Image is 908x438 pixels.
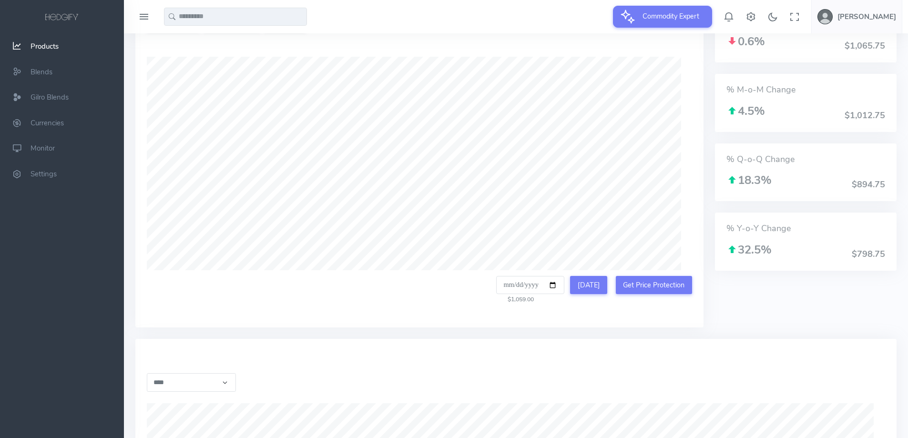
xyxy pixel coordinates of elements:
button: Get Price Protection [616,276,692,294]
span: Monitor [31,144,55,153]
span: 18.3% [726,173,772,188]
a: Commodity Expert [613,11,712,21]
span: Gilro Blends [31,92,69,102]
h4: % Q-o-Q Change [726,155,885,164]
span: 4.5% [726,103,765,119]
h4: $1,065.75 [845,41,885,51]
h4: % M-o-M Change [726,85,885,95]
h5: [PERSON_NAME] [837,13,896,20]
img: logo [43,12,81,23]
span: 0.6% [726,34,765,49]
h4: $1,012.75 [845,111,885,121]
span: Settings [31,169,57,179]
span: Commodity Expert [637,6,705,27]
button: [DATE] [570,276,607,294]
input: Select a date to view the price [496,276,564,294]
span: 32.5% [726,242,772,257]
button: Commodity Expert [613,6,712,28]
h4: $894.75 [852,180,885,190]
span: $1,059.00 [496,295,534,303]
span: Products [31,41,59,51]
span: Currencies [31,118,64,128]
span: Blends [31,67,52,77]
h4: $798.75 [852,250,885,259]
h4: % Y-o-Y Change [726,224,885,234]
img: user-image [817,9,833,24]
